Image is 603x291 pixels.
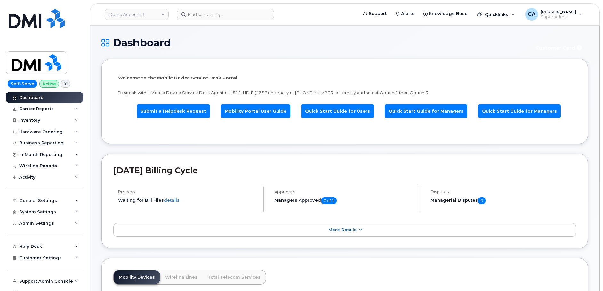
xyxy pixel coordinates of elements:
[274,197,414,204] h5: Managers Approved
[328,227,357,232] span: More Details
[321,197,337,204] span: 0 of 1
[160,270,203,284] a: Wireline Lines
[221,104,290,118] a: Mobility Portal User Guide
[118,190,258,194] h4: Process
[478,104,561,118] a: Quick Start Guide for Managers
[430,197,576,204] h5: Managerial Disputes
[118,90,571,96] p: To speak with a Mobile Device Service Desk Agent call 811-HELP (4357) internally or [PHONE_NUMBER...
[113,166,576,175] h2: [DATE] Billing Cycle
[478,197,486,204] span: 0
[430,190,576,194] h4: Disputes
[203,270,266,284] a: Total Telecom Services
[137,104,210,118] a: Submit a Helpdesk Request
[164,198,180,203] a: details
[114,270,160,284] a: Mobility Devices
[101,37,527,48] h1: Dashboard
[385,104,467,118] a: Quick Start Guide for Managers
[118,75,571,81] p: Welcome to the Mobile Device Service Desk Portal
[274,190,414,194] h4: Approvals
[530,42,588,53] button: Customer Card
[301,104,374,118] a: Quick Start Guide for Users
[118,197,258,203] li: Waiting for Bill Files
